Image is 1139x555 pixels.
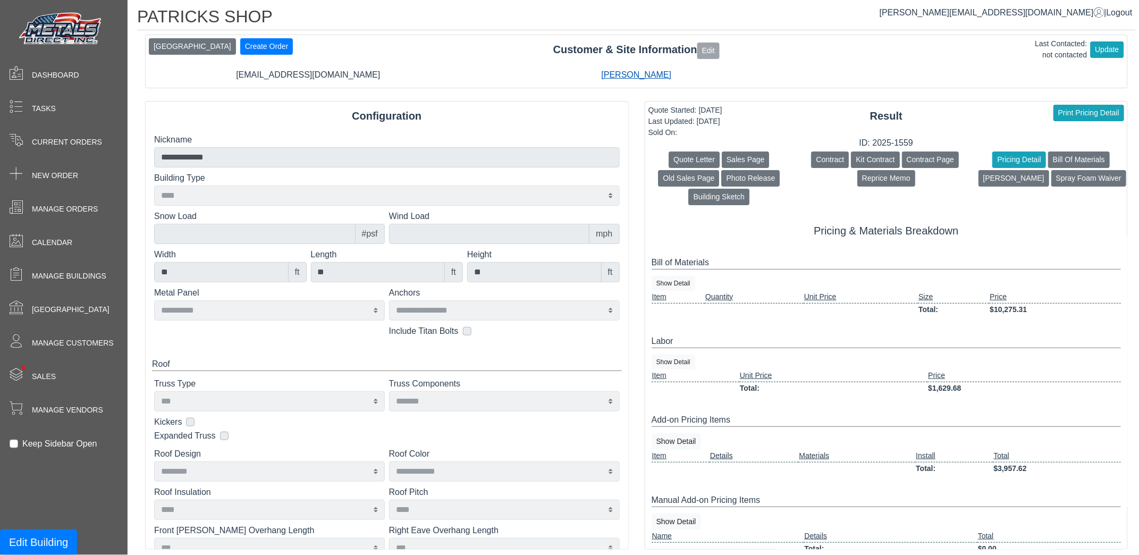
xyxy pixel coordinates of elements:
span: Tasks [32,103,56,114]
span: Sales [32,371,56,382]
td: Item [652,450,710,463]
button: Photo Release [721,170,780,187]
label: Truss Components [389,377,620,390]
div: Bill of Materials [652,256,1121,270]
span: Current Orders [32,137,102,148]
div: | [880,6,1133,19]
div: Configuration [146,108,628,124]
button: Show Detail [652,433,701,450]
div: ft [444,262,463,282]
div: mph [589,224,619,244]
button: [PERSON_NAME] [978,170,1049,187]
button: Old Sales Page [658,170,719,187]
td: $0.00 [977,542,1121,555]
h5: Pricing & Materials Breakdown [652,224,1121,237]
div: [EMAIL_ADDRESS][DOMAIN_NAME] [144,69,473,81]
button: Sales Page [722,152,770,168]
button: Print Pricing Detail [1053,105,1124,121]
td: Total: [739,382,928,394]
button: Kit Contract [851,152,899,168]
span: Manage Buildings [32,271,106,282]
span: Calendar [32,237,72,248]
td: Item [652,369,739,382]
button: Contract [811,152,849,168]
div: Result [645,108,1128,124]
label: Include Titan Bolts [389,325,459,338]
td: Details [804,530,977,543]
label: Width [154,248,307,261]
a: [PERSON_NAME][EMAIL_ADDRESS][DOMAIN_NAME] [880,8,1104,17]
div: ft [288,262,307,282]
td: Quantity [705,291,804,304]
td: $1,629.68 [927,382,1121,394]
span: Manage Vendors [32,405,103,416]
label: Truss Type [154,377,385,390]
div: Roof [152,358,622,371]
td: $10,275.31 [989,303,1121,316]
td: Price [927,369,1121,382]
label: Expanded Truss [154,430,216,442]
label: Roof Color [389,448,620,460]
td: Total: [804,542,977,555]
td: Unit Price [739,369,928,382]
div: ft [601,262,620,282]
td: Details [710,450,799,463]
td: Install [915,450,993,463]
label: Height [467,248,620,261]
div: ID: 2025-1559 [645,137,1128,149]
div: Quote Started: [DATE] [648,105,722,116]
button: Update [1091,41,1124,58]
button: Reprice Memo [857,170,915,187]
div: Manual Add-on Pricing Items [652,494,1121,507]
span: Logout [1107,8,1133,17]
a: [PERSON_NAME] [602,70,672,79]
span: [GEOGRAPHIC_DATA] [32,304,109,315]
td: Name [652,530,804,543]
button: Spray Foam Waiver [1051,170,1126,187]
button: Quote Letter [669,152,720,168]
label: Wind Load [389,210,620,223]
button: [GEOGRAPHIC_DATA] [149,38,236,55]
label: Metal Panel [154,287,385,299]
span: Manage Orders [32,204,98,215]
label: Building Type [154,172,620,184]
button: Bill Of Materials [1048,152,1110,168]
label: Roof Insulation [154,486,385,499]
td: Materials [798,450,915,463]
td: Item [652,291,705,304]
td: Total [977,530,1121,543]
label: Right Eave Overhang Length [389,524,620,537]
label: Length [311,248,463,261]
label: Snow Load [154,210,385,223]
div: Sold On: [648,127,722,138]
td: Total [993,450,1121,463]
div: Last Updated: [DATE] [648,116,722,127]
div: Last Contacted: not contacted [1035,38,1087,61]
div: Add-on Pricing Items [652,414,1121,427]
td: Price [989,291,1121,304]
label: Anchors [389,287,620,299]
label: Roof Pitch [389,486,620,499]
div: Customer & Site Information [146,41,1127,58]
span: Manage Customers [32,338,114,349]
div: #psf [355,224,385,244]
td: Size [918,291,989,304]
label: Front [PERSON_NAME] Overhang Length [154,524,385,537]
label: Nickname [154,133,620,146]
label: Kickers [154,416,182,428]
button: Pricing Detail [992,152,1045,168]
td: Unit Price [804,291,918,304]
img: Metals Direct Inc Logo [16,10,106,49]
td: $3,957.62 [993,462,1121,475]
button: Show Detail [652,276,695,291]
label: Roof Design [154,448,385,460]
div: Labor [652,335,1121,348]
button: Show Detail [652,514,701,530]
button: Create Order [240,38,293,55]
button: Contract Page [902,152,959,168]
span: New Order [32,170,78,181]
button: Edit [697,43,720,59]
span: Dashboard [32,70,79,81]
h1: PATRICKS SHOP [137,6,1136,30]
